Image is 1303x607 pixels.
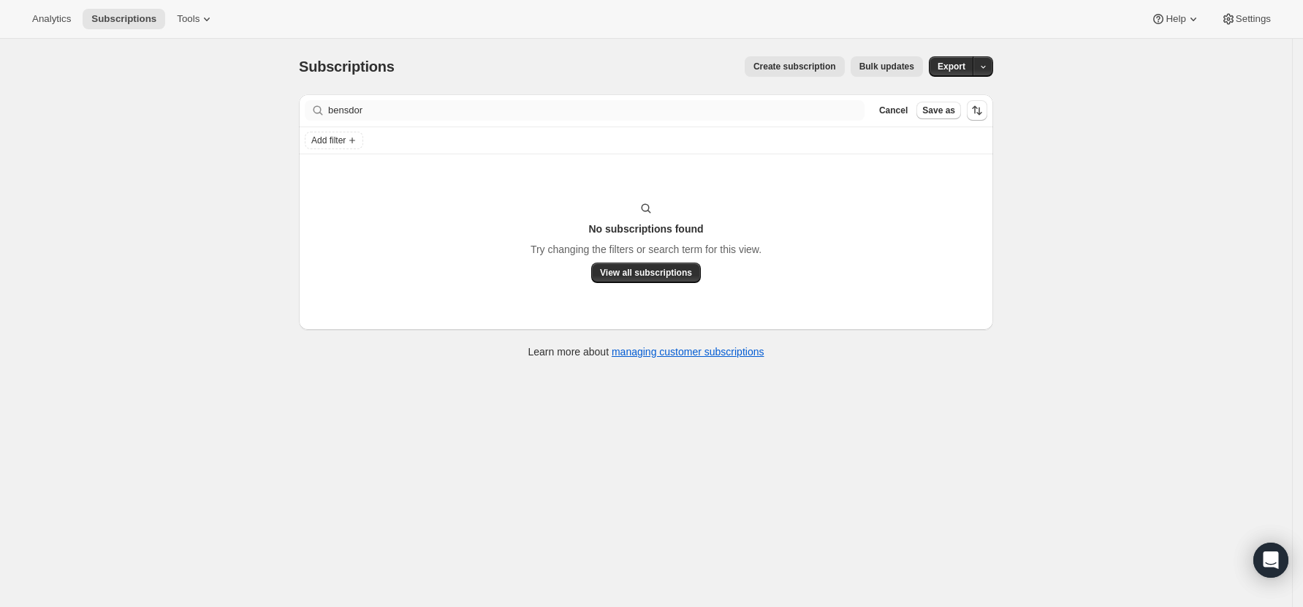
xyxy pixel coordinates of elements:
[967,100,987,121] button: Sort the results
[1166,13,1185,25] span: Help
[528,344,764,359] p: Learn more about
[938,61,965,72] span: Export
[83,9,165,29] button: Subscriptions
[753,61,836,72] span: Create subscription
[873,102,913,119] button: Cancel
[591,263,701,283] button: View all subscriptions
[305,132,363,149] button: Add filter
[1212,9,1280,29] button: Settings
[311,135,346,146] span: Add filter
[91,13,156,25] span: Subscriptions
[879,105,908,116] span: Cancel
[168,9,223,29] button: Tools
[612,346,764,358] a: managing customer subscriptions
[922,105,955,116] span: Save as
[929,56,974,77] button: Export
[600,267,692,279] span: View all subscriptions
[32,13,71,25] span: Analytics
[745,56,845,77] button: Create subscription
[859,61,914,72] span: Bulk updates
[328,100,865,121] input: Filter subscribers
[1142,9,1209,29] button: Help
[177,13,200,25] span: Tools
[916,102,961,119] button: Save as
[299,59,395,75] span: Subscriptions
[23,9,80,29] button: Analytics
[531,242,761,257] p: Try changing the filters or search term for this view.
[1253,543,1288,578] div: Open Intercom Messenger
[851,56,923,77] button: Bulk updates
[1236,13,1271,25] span: Settings
[588,222,703,236] h3: No subscriptions found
